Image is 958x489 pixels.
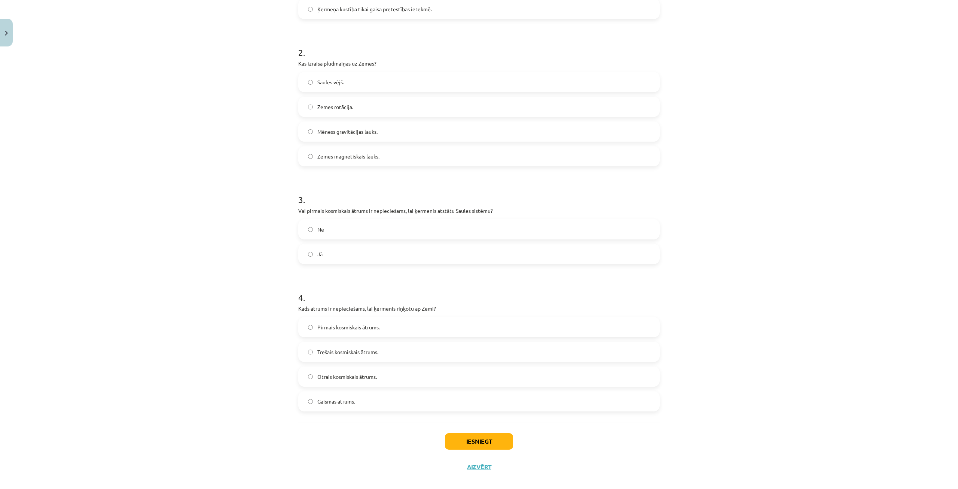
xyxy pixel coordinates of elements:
span: Otrais kosmiskais ātrums. [317,373,377,381]
button: Aizvērt [465,463,493,471]
span: Mēness gravitācijas lauks. [317,128,378,136]
input: Pirmais kosmiskais ātrums. [308,325,313,330]
input: Ķermeņa kustība tikai gaisa pretestības ietekmē. [308,7,313,12]
img: icon-close-lesson-0947bae3869378f0d4975bcd49f059093ad1ed9edebbc8119c70593378902aed.svg [5,31,8,36]
span: Trešais kosmiskais ātrums. [317,348,378,356]
input: Zemes rotācija. [308,105,313,109]
span: Gaismas ātrums. [317,398,355,405]
input: Mēness gravitācijas lauks. [308,129,313,134]
p: Kāds ātrums ir nepieciešams, lai ķermenis riņķotu ap Zemi? [298,305,660,313]
input: Jā [308,252,313,257]
span: Ķermeņa kustība tikai gaisa pretestības ietekmē. [317,5,432,13]
input: Trešais kosmiskais ātrums. [308,350,313,354]
span: Nē [317,226,324,233]
h1: 2 . [298,34,660,57]
span: Pirmais kosmiskais ātrums. [317,323,380,331]
p: Kas izraisa plūdmaiņas uz Zemes? [298,60,660,67]
h1: 3 . [298,181,660,205]
input: Zemes magnētiskais lauks. [308,154,313,159]
input: Saules vējš. [308,80,313,85]
input: Otrais kosmiskais ātrums. [308,374,313,379]
span: Zemes rotācija. [317,103,353,111]
p: Vai pirmais kosmiskais ātrums ir nepieciešams, lai ķermenis atstātu Saules sistēmu? [298,207,660,215]
span: Zemes magnētiskais lauks. [317,153,379,160]
span: Saules vējš. [317,78,344,86]
input: Gaismas ātrums. [308,399,313,404]
input: Nē [308,227,313,232]
button: Iesniegt [445,433,513,450]
h1: 4 . [298,279,660,302]
span: Jā [317,250,323,258]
